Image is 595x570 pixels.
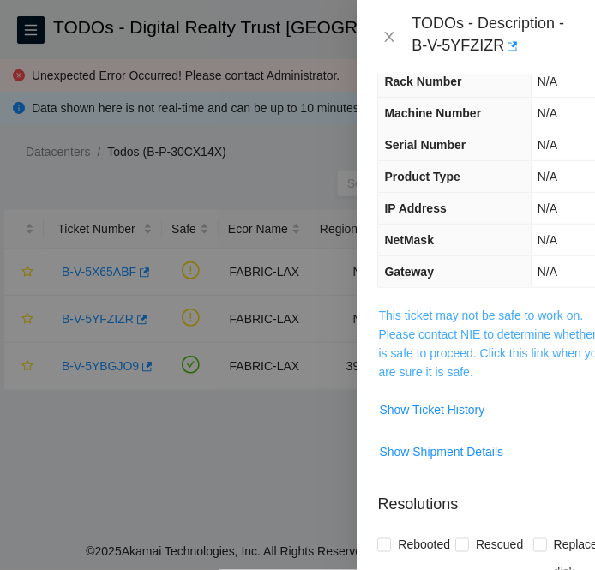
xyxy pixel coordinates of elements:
span: N/A [538,201,557,215]
span: Machine Number [384,106,481,120]
span: IP Address [384,201,446,215]
span: Rescued [469,531,530,559]
span: N/A [538,233,557,247]
span: Rack Number [384,75,461,88]
span: N/A [538,75,557,88]
span: Gateway [384,265,434,279]
span: Serial Number [384,138,466,152]
span: Rebooted [391,531,457,559]
div: TODOs - Description - B-V-5YFZIZR [412,14,574,60]
button: Show Shipment Details [378,438,504,465]
span: close [382,30,396,44]
span: N/A [538,170,557,183]
button: Show Ticket History [378,396,485,423]
span: NetMask [384,233,434,247]
span: Product Type [384,170,460,183]
span: Show Shipment Details [379,442,503,461]
span: N/A [538,138,557,152]
span: Show Ticket History [379,400,484,419]
span: N/A [538,265,557,279]
button: Close [377,29,401,45]
span: N/A [538,106,557,120]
